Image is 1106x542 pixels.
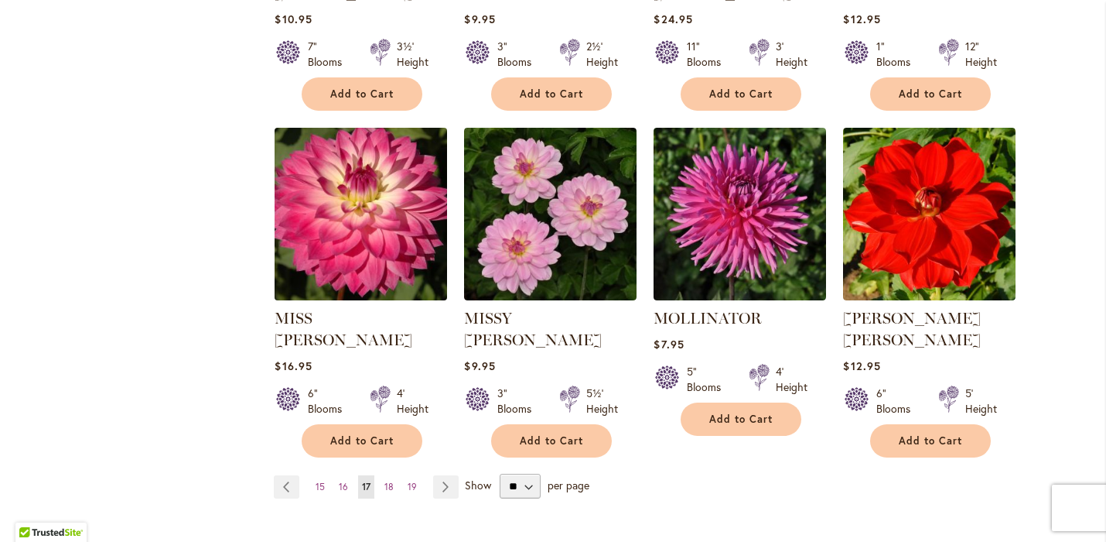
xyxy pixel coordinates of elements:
a: MISS [PERSON_NAME] [275,309,412,349]
a: MISSY [PERSON_NAME] [464,309,602,349]
span: $9.95 [464,12,495,26]
a: MOLLINATOR [654,309,762,328]
span: Add to Cart [899,87,962,101]
span: $16.95 [275,358,312,373]
div: 3½' Height [397,39,428,70]
button: Add to Cart [681,403,801,436]
div: 3" Blooms [497,386,541,417]
span: 18 [384,481,394,492]
span: Add to Cart [330,87,394,101]
div: 4' Height [397,386,428,417]
button: Add to Cart [870,424,991,458]
a: MOLLY ANN [843,289,1016,304]
a: [PERSON_NAME] [PERSON_NAME] [843,309,981,349]
button: Add to Cart [302,424,422,458]
div: 1" Blooms [876,39,920,70]
img: MOLLINATOR [654,128,826,300]
span: Add to Cart [520,87,583,101]
span: $12.95 [843,12,880,26]
span: Add to Cart [330,434,394,448]
a: 15 [312,475,329,499]
span: $24.95 [654,12,692,26]
div: 3' Height [776,39,807,70]
div: 3" Blooms [497,39,541,70]
div: 5" Blooms [687,364,730,395]
button: Add to Cart [302,77,422,111]
div: 5' Height [965,386,997,417]
img: MISS DELILAH [271,124,452,305]
div: 2½' Height [586,39,618,70]
span: Add to Cart [709,413,773,426]
img: MISSY SUE [464,128,637,300]
span: 16 [339,481,348,492]
span: 19 [408,481,417,492]
button: Add to Cart [870,77,991,111]
div: 11" Blooms [687,39,730,70]
button: Add to Cart [681,77,801,111]
a: MISSY SUE [464,289,637,304]
a: 16 [335,475,352,499]
span: Add to Cart [520,434,583,448]
a: 19 [404,475,421,499]
span: 15 [316,481,325,492]
span: per page [548,478,589,492]
a: MISS DELILAH [275,289,447,304]
img: MOLLY ANN [843,128,1016,300]
span: $10.95 [275,12,312,26]
span: Show [465,478,491,492]
div: 4' Height [776,364,807,395]
div: 6" Blooms [876,386,920,417]
div: 12" Height [965,39,997,70]
div: 7" Blooms [308,39,351,70]
span: $9.95 [464,358,495,373]
div: 6" Blooms [308,386,351,417]
button: Add to Cart [491,424,612,458]
span: $12.95 [843,358,880,373]
span: $7.95 [654,337,684,352]
iframe: Launch Accessibility Center [12,487,55,530]
span: 17 [362,481,370,492]
span: Add to Cart [709,87,773,101]
button: Add to Cart [491,77,612,111]
a: 18 [381,475,398,499]
a: MOLLINATOR [654,289,826,304]
span: Add to Cart [899,434,962,448]
div: 5½' Height [586,386,618,417]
